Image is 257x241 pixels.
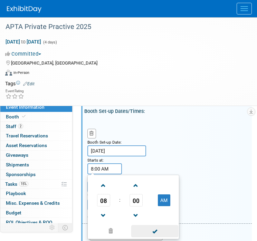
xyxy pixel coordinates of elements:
span: to [20,39,27,45]
a: ROI, Objectives & ROO [0,218,72,227]
a: Edit [23,81,35,86]
input: Start Time [87,163,122,174]
i: Booth reservation complete [22,115,26,118]
span: Playbook [6,191,26,196]
a: Travel Reservations [0,131,72,141]
td: Personalize Event Tab Strip [46,223,58,232]
a: Budget [0,208,72,218]
button: Committed [5,50,44,58]
span: Giveaways [6,152,28,158]
a: Event Information [0,103,72,112]
td: Tags [5,80,35,87]
a: Increment Minute [130,176,143,194]
a: Done [131,227,179,237]
a: Tasks15% [0,180,72,189]
span: Asset Reservations [6,143,47,148]
div: Booth Set-up Dates/Times: [84,106,252,115]
input: Date [87,145,146,156]
span: (4 days) [42,40,57,45]
span: Pick Minute [130,194,143,206]
span: [DATE] [DATE] [5,39,41,45]
a: Decrement Minute [130,206,143,224]
span: 2 [18,124,23,129]
span: Staff [6,124,23,129]
a: Playbook [0,189,72,198]
a: Sponsorships [0,170,72,179]
td: Toggle Event Tabs [58,223,73,232]
img: Format-Inperson.png [5,70,12,75]
span: Tasks [5,181,28,187]
span: Travel Reservations [6,133,48,138]
a: Booth [0,112,72,122]
a: Asset Reservations [0,141,72,150]
button: Menu [237,3,252,15]
span: Pick Hour [97,194,110,206]
div: APTA Private Practive 2025 [3,21,243,33]
a: Giveaways [0,151,72,160]
td: : [118,194,122,206]
a: Increment Hour [97,176,110,194]
span: Sponsorships [6,172,36,177]
a: Clear selection [89,226,132,236]
button: AM [158,194,170,206]
span: Misc. Expenses & Credits [6,200,60,206]
span: [GEOGRAPHIC_DATA], [GEOGRAPHIC_DATA] [11,60,97,66]
small: Starts at: [87,158,104,163]
a: Shipments [0,160,72,170]
span: 15% [19,181,28,186]
span: Budget [6,210,21,215]
img: ExhibitDay [7,6,41,13]
span: ROI, Objectives & ROO [6,220,52,225]
small: Booth Set-up Date: [87,140,122,145]
span: Event Information [6,104,45,110]
div: Event Rating [6,89,24,93]
span: Booth [6,114,27,119]
span: Shipments [6,162,29,167]
a: Decrement Hour [97,206,110,224]
div: Event Format [5,69,243,79]
a: Misc. Expenses & Credits [0,199,72,208]
a: Staff2 [0,122,72,131]
div: In-Person [13,70,29,75]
